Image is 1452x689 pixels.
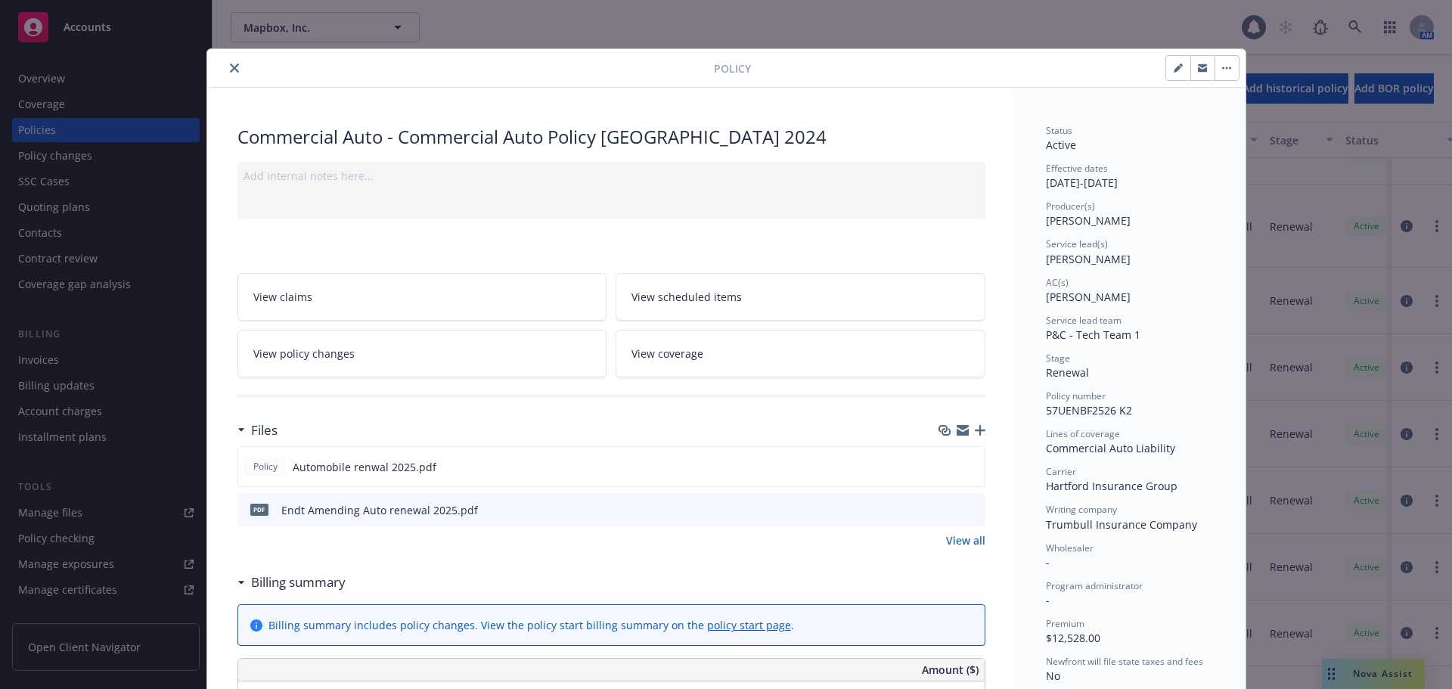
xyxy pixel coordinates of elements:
button: preview file [966,502,979,518]
span: Service lead(s) [1046,237,1108,250]
a: View all [946,532,985,548]
span: P&C - Tech Team 1 [1046,327,1140,342]
span: 57UENBF2526 K2 [1046,403,1132,417]
span: - [1046,555,1050,570]
a: policy start page [707,618,791,632]
span: Policy [250,460,281,473]
span: Program administrator [1046,579,1143,592]
span: Stage [1046,352,1070,365]
span: Newfront will file state taxes and fees [1046,655,1203,668]
span: Automobile renwal 2025.pdf [293,459,436,475]
div: Commercial Auto Liability [1046,440,1215,456]
span: [PERSON_NAME] [1046,213,1131,228]
div: Files [237,421,278,440]
h3: Billing summary [251,573,346,592]
span: Service lead team [1046,314,1122,327]
button: close [225,59,244,77]
span: Producer(s) [1046,200,1095,213]
div: Add internal notes here... [244,168,979,184]
span: Amount ($) [922,662,979,678]
button: download file [942,502,954,518]
span: AC(s) [1046,276,1069,289]
div: Billing summary includes policy changes. View the policy start billing summary on the . [268,617,794,633]
span: pdf [250,504,268,515]
span: Active [1046,138,1076,152]
span: $12,528.00 [1046,631,1100,645]
span: Status [1046,124,1072,137]
span: Lines of coverage [1046,427,1120,440]
span: Writing company [1046,503,1117,516]
span: - [1046,593,1050,607]
a: View policy changes [237,330,607,377]
a: View coverage [616,330,985,377]
span: Effective dates [1046,162,1108,175]
button: download file [941,459,953,475]
span: View policy changes [253,346,355,362]
span: View claims [253,289,312,305]
span: Policy [714,61,751,76]
span: Trumbull Insurance Company [1046,517,1197,532]
span: Hartford Insurance Group [1046,479,1177,493]
a: View scheduled items [616,273,985,321]
span: Policy number [1046,390,1106,402]
button: preview file [965,459,979,475]
div: [DATE] - [DATE] [1046,162,1215,191]
div: Billing summary [237,573,346,592]
a: View claims [237,273,607,321]
div: Endt Amending Auto renewal 2025.pdf [281,502,478,518]
div: Commercial Auto - Commercial Auto Policy [GEOGRAPHIC_DATA] 2024 [237,124,985,150]
span: Renewal [1046,365,1089,380]
span: View coverage [631,346,703,362]
span: Carrier [1046,465,1076,478]
span: [PERSON_NAME] [1046,290,1131,304]
span: Premium [1046,617,1084,630]
span: No [1046,669,1060,683]
span: View scheduled items [631,289,742,305]
span: [PERSON_NAME] [1046,252,1131,266]
span: Wholesaler [1046,542,1094,554]
h3: Files [251,421,278,440]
